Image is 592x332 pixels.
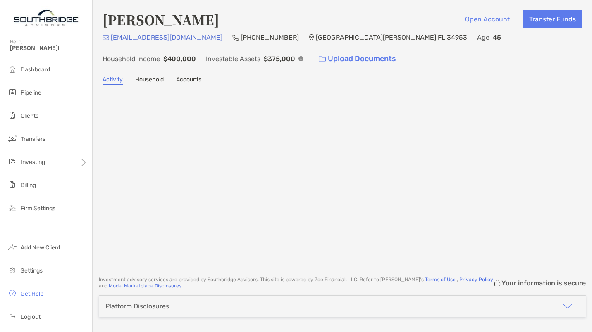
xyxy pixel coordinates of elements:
img: pipeline icon [7,87,17,97]
a: Upload Documents [313,50,401,68]
a: Terms of Use [425,277,456,282]
img: add_new_client icon [7,242,17,252]
span: Transfers [21,135,45,142]
span: Log out [21,313,41,320]
span: Billing [21,182,36,189]
a: Household [135,76,164,85]
span: Get Help [21,290,43,297]
img: icon arrow [563,301,573,311]
a: Model Marketplace Disclosures [109,283,181,289]
img: clients icon [7,110,17,120]
span: [PERSON_NAME]! [10,45,87,52]
p: Age [477,32,489,43]
span: Pipeline [21,89,41,96]
img: firm-settings icon [7,203,17,213]
span: Firm Settings [21,205,55,212]
img: dashboard icon [7,64,17,74]
p: [EMAIL_ADDRESS][DOMAIN_NAME] [111,32,222,43]
span: Add New Client [21,244,60,251]
a: Activity [103,76,123,85]
span: Clients [21,112,38,119]
p: Investable Assets [206,54,260,64]
span: Settings [21,267,43,274]
a: Privacy Policy [459,277,493,282]
a: Accounts [176,76,201,85]
p: [GEOGRAPHIC_DATA][PERSON_NAME] , FL , 34953 [316,32,467,43]
img: Phone Icon [232,34,239,41]
span: Investing [21,159,45,166]
img: Zoe Logo [10,3,82,33]
img: billing icon [7,180,17,190]
img: settings icon [7,265,17,275]
img: Location Icon [309,34,314,41]
h4: [PERSON_NAME] [103,10,219,29]
span: Dashboard [21,66,50,73]
img: button icon [319,56,326,62]
img: Email Icon [103,35,109,40]
p: Household Income [103,54,160,64]
p: Investment advisory services are provided by Southbridge Advisors . This site is powered by Zoe F... [99,277,493,289]
img: Info Icon [298,56,303,61]
img: logout icon [7,311,17,321]
p: $375,000 [264,54,295,64]
img: transfers icon [7,133,17,143]
img: get-help icon [7,288,17,298]
p: $400,000 [163,54,196,64]
p: 45 [493,32,501,43]
div: Platform Disclosures [105,302,169,310]
p: Your information is secure [501,279,586,287]
img: investing icon [7,157,17,166]
p: [PHONE_NUMBER] [241,32,299,43]
button: Transfer Funds [523,10,582,28]
button: Open Account [458,10,516,28]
